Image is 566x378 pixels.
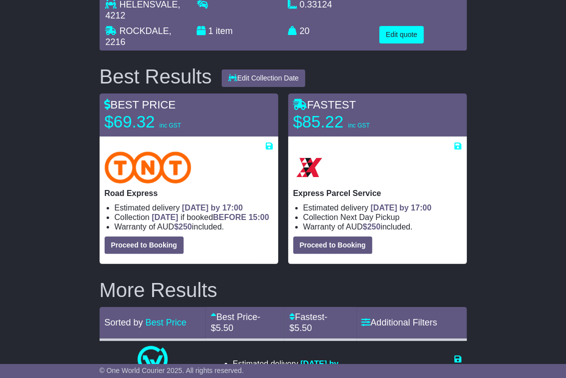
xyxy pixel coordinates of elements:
img: TNT Domestic: Road Express [105,151,192,183]
span: if booked [152,213,269,221]
button: Edit Collection Date [222,69,305,87]
img: One World Courier: Same Day Nationwide(quotes take 0.5-1 hour) [138,346,168,376]
span: 5.50 [216,323,233,333]
li: Warranty of AUD included. [303,222,462,231]
h2: More Results [100,279,467,301]
li: Collection [115,212,273,222]
a: Best Price- $5.50 [211,312,260,333]
span: [DATE] [152,213,178,221]
div: Best Results [95,65,217,87]
span: inc GST [348,122,370,129]
a: Best Price [146,317,187,327]
li: Estimated delivery [303,203,462,212]
span: [DATE] by 17:00 [233,359,338,377]
span: 15:00 [249,213,269,221]
span: BEFORE [213,213,247,221]
span: - $ [211,312,260,333]
p: $85.22 [293,112,418,132]
span: 5.50 [294,323,312,333]
span: [DATE] by 17:00 [371,203,432,212]
span: © One World Courier 2025. All rights reserved. [100,366,244,374]
span: ROCKDALE [120,26,169,36]
li: Collection [303,212,462,222]
a: Fastest- $5.50 [289,312,327,333]
p: Express Parcel Service [293,188,462,198]
p: Road Express [105,188,273,198]
li: Estimated delivery [115,203,273,212]
span: FASTEST [293,98,356,111]
span: 250 [179,222,192,231]
span: , 2216 [106,26,172,47]
span: 20 [300,26,310,36]
button: Proceed to Booking [105,236,184,254]
p: $69.32 [105,112,230,132]
span: - $ [289,312,327,333]
a: Additional Filters [362,317,437,327]
span: Sorted by [105,317,143,327]
span: inc GST [160,122,181,129]
span: $ [174,222,192,231]
li: Estimated delivery [233,359,349,378]
button: Proceed to Booking [293,236,372,254]
img: Border Express: Express Parcel Service [293,151,325,183]
span: [DATE] by 17:00 [182,203,243,212]
span: $ [363,222,381,231]
button: Edit quote [379,26,424,43]
li: Warranty of AUD included. [115,222,273,231]
span: Next Day Pickup [340,213,399,221]
span: 250 [367,222,381,231]
span: item [216,26,233,36]
span: 1 [208,26,213,36]
span: BEST PRICE [105,98,176,111]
